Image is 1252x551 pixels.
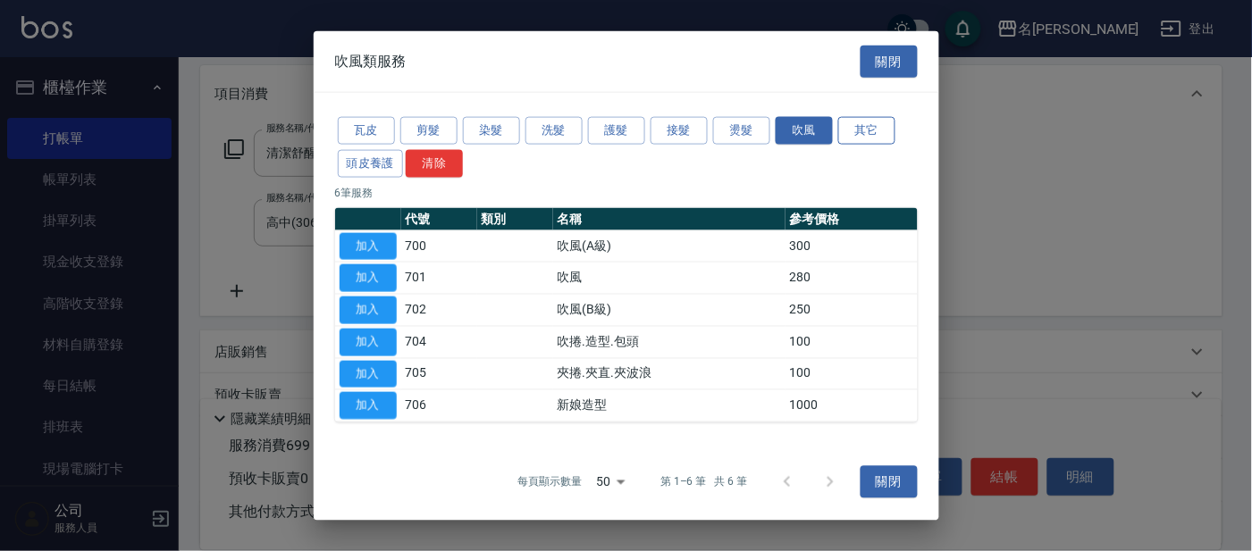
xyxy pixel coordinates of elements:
[786,207,918,230] th: 參考價格
[553,294,786,326] td: 吹風(B級)
[340,296,397,324] button: 加入
[338,149,404,177] button: 頭皮養護
[553,326,786,358] td: 吹捲.造型.包頭
[400,117,458,145] button: 剪髮
[786,358,918,390] td: 100
[517,474,582,490] p: 每頁顯示數量
[463,117,520,145] button: 染髮
[401,389,477,422] td: 706
[340,232,397,260] button: 加入
[401,230,477,263] td: 700
[477,207,553,230] th: 類別
[340,328,397,355] button: 加入
[340,360,397,388] button: 加入
[861,466,918,499] button: 關閉
[861,45,918,78] button: 關閉
[401,358,477,390] td: 705
[588,117,645,145] button: 護髮
[406,149,463,177] button: 清除
[401,207,477,230] th: 代號
[340,392,397,420] button: 加入
[401,294,477,326] td: 702
[589,458,632,506] div: 50
[335,184,918,200] p: 6 筆服務
[553,358,786,390] td: 夾捲.夾直.夾波浪
[525,117,583,145] button: 洗髮
[838,117,895,145] button: 其它
[660,474,747,490] p: 第 1–6 筆 共 6 筆
[338,117,395,145] button: 瓦皮
[786,230,918,263] td: 300
[713,117,770,145] button: 燙髮
[553,262,786,294] td: 吹風
[553,389,786,422] td: 新娘造型
[786,389,918,422] td: 1000
[786,294,918,326] td: 250
[401,326,477,358] td: 704
[340,264,397,292] button: 加入
[553,230,786,263] td: 吹風(A級)
[401,262,477,294] td: 701
[776,117,833,145] button: 吹風
[786,262,918,294] td: 280
[651,117,708,145] button: 接髮
[553,207,786,230] th: 名稱
[786,326,918,358] td: 100
[335,52,407,70] span: 吹風類服務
